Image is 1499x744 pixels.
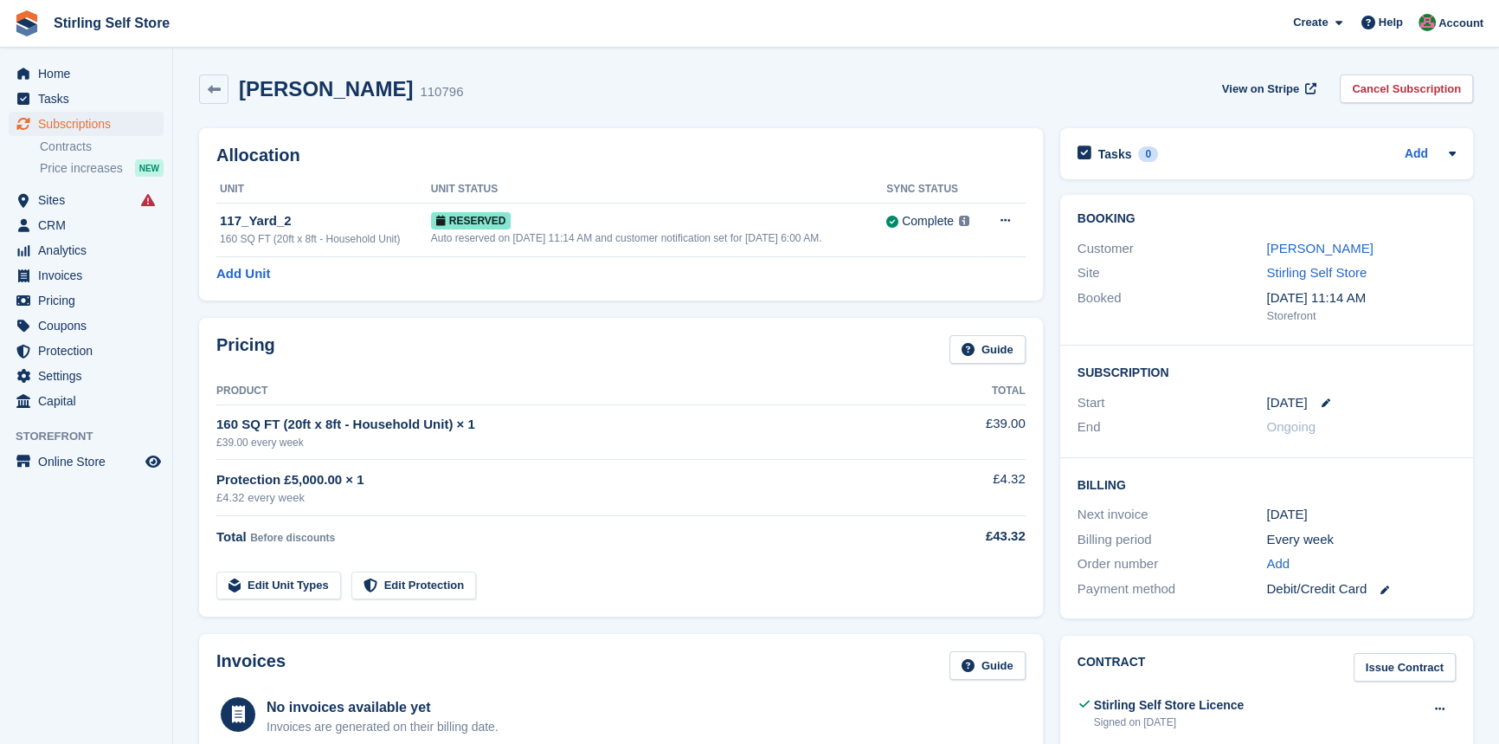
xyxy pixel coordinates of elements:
a: Add [1405,145,1428,165]
a: menu [9,188,164,212]
span: Capital [38,389,142,413]
span: Storefront [16,428,172,445]
div: Protection £5,000.00 × 1 [216,470,918,490]
a: Cancel Subscription [1340,74,1473,103]
a: Preview store [143,451,164,472]
a: menu [9,339,164,363]
div: Complete [902,212,954,230]
a: Edit Unit Types [216,572,341,600]
a: menu [9,87,164,111]
span: Invoices [38,263,142,288]
span: Help [1379,14,1403,31]
a: menu [9,389,164,413]
span: Tasks [38,87,142,111]
div: Booked [1078,288,1267,325]
a: menu [9,263,164,288]
i: Smart entry sync failures have occurred [141,193,155,207]
span: Analytics [38,238,142,262]
a: menu [9,314,164,338]
h2: Contract [1078,653,1146,682]
span: Pricing [38,288,142,313]
a: menu [9,238,164,262]
h2: Booking [1078,212,1456,226]
div: £4.32 every week [216,489,918,507]
th: Total [918,378,1026,405]
th: Unit Status [431,176,886,204]
span: Online Store [38,450,142,474]
div: £39.00 every week [216,435,918,450]
div: 110796 [420,82,463,102]
a: menu [9,450,164,474]
a: menu [9,112,164,136]
th: Unit [216,176,431,204]
div: [DATE] 11:14 AM [1266,288,1456,308]
div: No invoices available yet [267,697,499,718]
a: menu [9,61,164,86]
td: £4.32 [918,460,1026,516]
div: 117_Yard_2 [220,211,431,231]
a: Price increases NEW [40,159,164,178]
a: [PERSON_NAME] [1266,241,1373,256]
span: Coupons [38,314,142,338]
div: 160 SQ FT (20ft x 8ft - Household Unit) × 1 [216,415,918,435]
div: NEW [135,159,164,177]
span: CRM [38,213,142,237]
span: Reserved [431,212,511,230]
div: Start [1078,393,1267,413]
img: stora-icon-8386f47178a22dfd0bd8f6a31ec36ba5ce8667c1dd55bd0f319d3a0aa187defe.svg [14,10,40,36]
span: Subscriptions [38,112,142,136]
span: View on Stripe [1222,81,1299,98]
div: Auto reserved on [DATE] 11:14 AM and customer notification set for [DATE] 6:00 AM. [431,230,886,246]
a: menu [9,364,164,388]
a: Stirling Self Store [1266,265,1367,280]
a: Stirling Self Store [47,9,177,37]
img: icon-info-grey-7440780725fd019a000dd9b08b2336e03edf1995a4989e88bcd33f0948082b44.svg [959,216,969,226]
div: Site [1078,263,1267,283]
div: Debit/Credit Card [1266,579,1456,599]
a: Guide [949,335,1026,364]
span: Before discounts [250,532,335,544]
div: Billing period [1078,530,1267,550]
a: Edit Protection [351,572,476,600]
div: Payment method [1078,579,1267,599]
span: Total [216,529,247,544]
a: Issue Contract [1354,653,1456,682]
a: menu [9,288,164,313]
a: Add Unit [216,264,270,284]
h2: Subscription [1078,363,1456,380]
div: £43.32 [918,527,1026,547]
div: Next invoice [1078,505,1267,525]
h2: Tasks [1098,146,1132,162]
h2: Allocation [216,146,1026,165]
div: Every week [1266,530,1456,550]
a: Contracts [40,139,164,155]
a: Guide [949,651,1026,680]
a: Add [1266,554,1290,574]
span: Ongoing [1266,419,1316,434]
a: menu [9,213,164,237]
span: Account [1438,15,1483,32]
th: Product [216,378,918,405]
div: Invoices are generated on their billing date. [267,718,499,736]
h2: Pricing [216,335,275,364]
div: Order number [1078,554,1267,574]
span: Sites [38,188,142,212]
h2: Billing [1078,476,1456,493]
div: Storefront [1266,307,1456,325]
div: [DATE] [1266,505,1456,525]
img: Lucy [1419,14,1436,31]
div: Signed on [DATE] [1094,715,1245,730]
a: View on Stripe [1215,74,1320,103]
span: Create [1293,14,1328,31]
div: Stirling Self Store Licence [1094,696,1245,715]
td: £39.00 [918,404,1026,459]
div: 160 SQ FT (20ft x 8ft - Household Unit) [220,231,431,247]
span: Protection [38,339,142,363]
span: Price increases [40,160,123,177]
time: 2025-10-05 00:00:00 UTC [1266,393,1307,413]
h2: [PERSON_NAME] [239,77,413,100]
div: 0 [1138,146,1158,162]
span: Settings [38,364,142,388]
div: Customer [1078,239,1267,259]
div: End [1078,417,1267,437]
